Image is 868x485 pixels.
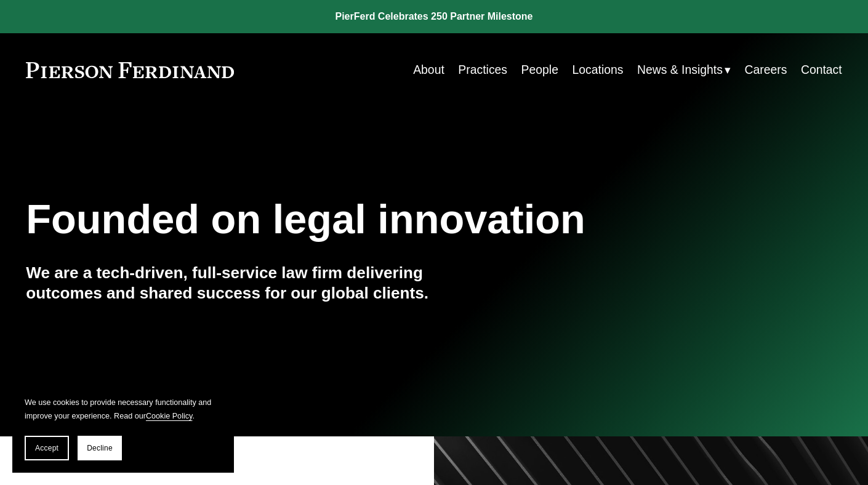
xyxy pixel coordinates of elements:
section: Cookie banner [12,383,234,473]
button: Decline [78,436,122,460]
h4: We are a tech-driven, full-service law firm delivering outcomes and shared success for our global... [26,263,434,303]
a: About [413,58,444,82]
a: Locations [572,58,623,82]
button: Accept [25,436,69,460]
a: People [521,58,558,82]
a: Practices [458,58,507,82]
span: News & Insights [637,59,723,81]
a: folder dropdown [637,58,731,82]
a: Contact [801,58,842,82]
h1: Founded on legal innovation [26,196,706,242]
a: Cookie Policy [146,412,192,420]
span: Accept [35,444,58,452]
p: We use cookies to provide necessary functionality and improve your experience. Read our . [25,396,222,423]
a: Careers [744,58,787,82]
span: Decline [87,444,113,452]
